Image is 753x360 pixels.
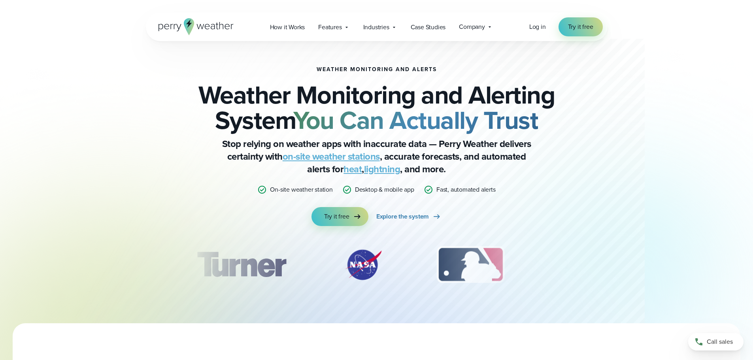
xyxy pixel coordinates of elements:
[376,207,442,226] a: Explore the system
[376,212,429,221] span: Explore the system
[270,185,332,194] p: On-site weather station
[343,162,362,176] a: heat
[311,207,368,226] a: Try it free
[336,245,391,285] div: 2 of 12
[550,245,613,285] img: PGA.svg
[185,245,297,285] div: 1 of 12
[185,245,568,288] div: slideshow
[436,185,496,194] p: Fast, automated alerts
[363,23,389,32] span: Industries
[318,23,342,32] span: Features
[550,245,613,285] div: 4 of 12
[263,19,312,35] a: How it Works
[293,102,538,139] strong: You Can Actually Trust
[688,333,744,351] a: Call sales
[270,23,305,32] span: How it Works
[559,17,603,36] a: Try it free
[707,337,733,347] span: Call sales
[411,23,446,32] span: Case Studies
[529,22,546,32] a: Log in
[568,22,593,32] span: Try it free
[529,22,546,31] span: Log in
[185,82,568,133] h2: Weather Monitoring and Alerting System
[283,149,380,164] a: on-site weather stations
[355,185,414,194] p: Desktop & mobile app
[459,22,485,32] span: Company
[185,245,297,285] img: Turner-Construction_1.svg
[317,66,437,73] h1: Weather Monitoring and Alerts
[404,19,453,35] a: Case Studies
[364,162,400,176] a: lightning
[219,138,535,175] p: Stop relying on weather apps with inaccurate data — Perry Weather delivers certainty with , accur...
[429,245,512,285] img: MLB.svg
[336,245,391,285] img: NASA.svg
[324,212,349,221] span: Try it free
[429,245,512,285] div: 3 of 12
